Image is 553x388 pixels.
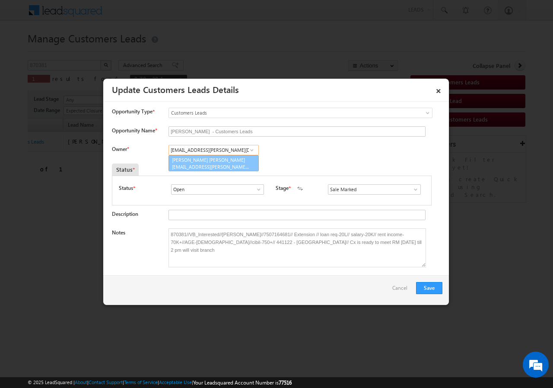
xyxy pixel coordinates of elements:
label: Owner [112,146,129,152]
input: Type to Search [171,184,264,195]
a: Show All Items [246,146,257,154]
div: Chat with us now [45,45,145,57]
span: 77516 [279,379,292,386]
a: Cancel [392,282,412,298]
em: Start Chat [118,266,157,278]
label: Notes [112,229,125,236]
a: × [431,82,446,97]
label: Status [119,184,133,192]
a: Show All Items [251,185,262,194]
input: Type to Search [328,184,421,195]
a: Contact Support [89,379,123,385]
label: Stage [276,184,289,192]
a: Acceptable Use [159,379,192,385]
div: Status [112,164,139,176]
span: Customers Leads [169,109,397,117]
a: About [75,379,87,385]
span: [EMAIL_ADDRESS][PERSON_NAME][DOMAIN_NAME] [172,164,250,170]
a: Customers Leads [168,108,432,118]
div: Minimize live chat window [142,4,162,25]
a: Show All Items [408,185,419,194]
textarea: Type your message and hit 'Enter' [11,80,158,259]
label: Description [112,211,138,217]
input: Type to Search [168,145,259,155]
a: [PERSON_NAME] [PERSON_NAME] [168,155,259,172]
span: Opportunity Type [112,108,153,115]
span: © 2025 LeadSquared | | | | | [28,378,292,387]
img: d_60004797649_company_0_60004797649 [15,45,36,57]
label: Opportunity Name [112,127,157,134]
button: Save [416,282,442,294]
a: Terms of Service [124,379,158,385]
span: Your Leadsquared Account Number is [193,379,292,386]
a: Update Customers Leads Details [112,83,239,95]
